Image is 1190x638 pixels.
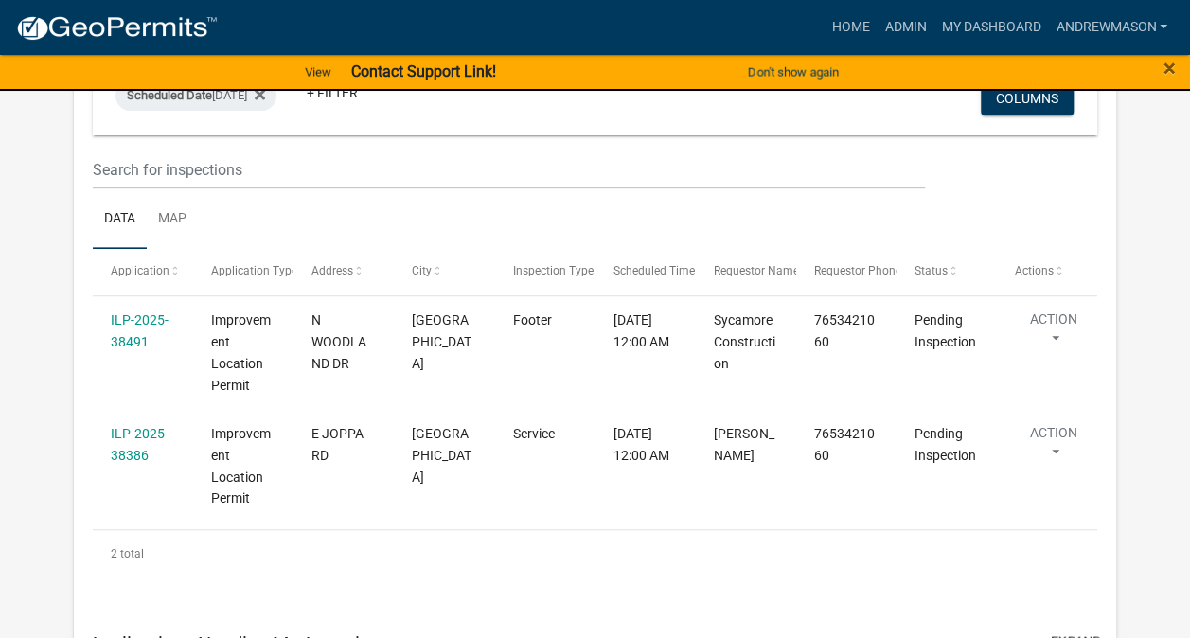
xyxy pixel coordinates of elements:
datatable-header-cell: Requestor Name [695,249,795,294]
datatable-header-cell: City [394,249,494,294]
datatable-header-cell: Actions [997,249,1097,294]
span: Footer [512,312,551,328]
button: Close [1163,57,1176,80]
a: AndrewMason [1048,9,1175,45]
span: City [412,264,432,277]
span: Requestor Phone [814,264,901,277]
span: Scheduled Time [613,264,695,277]
span: × [1163,55,1176,81]
a: Home [824,9,877,45]
a: Data [93,189,147,250]
div: [DATE] [115,80,276,111]
button: Columns [981,81,1074,115]
span: Improvement Location Permit [211,426,271,505]
span: Inspection Type [512,264,593,277]
a: + Filter [292,76,373,110]
span: Improvement Location Permit [211,312,271,392]
span: 7653421060 [814,312,875,349]
span: 09/17/2025, 12:00 AM [613,426,669,463]
span: 7653421060 [814,426,875,463]
a: Admin [877,9,933,45]
datatable-header-cell: Application Type [193,249,293,294]
span: MOORESVILLE [412,312,471,371]
a: ILP-2025-38491 [111,312,169,349]
span: Pending Inspection [915,312,976,349]
span: Scheduled Date [127,88,212,102]
button: Don't show again [740,57,846,88]
button: Action [1015,310,1092,357]
div: 2 total [93,530,1097,577]
datatable-header-cell: Requestor Phone [796,249,897,294]
span: Service [512,426,554,441]
span: Status [915,264,948,277]
strong: Contact Support Link! [350,62,495,80]
span: Traver [714,426,774,463]
datatable-header-cell: Inspection Type [494,249,595,294]
span: Actions [1015,264,1054,277]
input: Search for inspections [93,151,925,189]
span: MOORESVILLE [412,426,471,485]
span: 09/17/2025, 12:00 AM [613,312,669,349]
span: Address [311,264,353,277]
span: E JOPPA RD [311,426,364,463]
span: Application Type [211,264,297,277]
span: Requestor Name [714,264,799,277]
a: Map [147,189,198,250]
span: Sycamore Construction [714,312,775,371]
a: View [297,57,339,88]
datatable-header-cell: Status [897,249,997,294]
a: My Dashboard [933,9,1048,45]
span: N WOODLAND DR [311,312,366,371]
span: Application [111,264,169,277]
datatable-header-cell: Address [293,249,394,294]
a: ILP-2025-38386 [111,426,169,463]
datatable-header-cell: Application [93,249,193,294]
datatable-header-cell: Scheduled Time [595,249,695,294]
button: Action [1015,423,1092,470]
span: Pending Inspection [915,426,976,463]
